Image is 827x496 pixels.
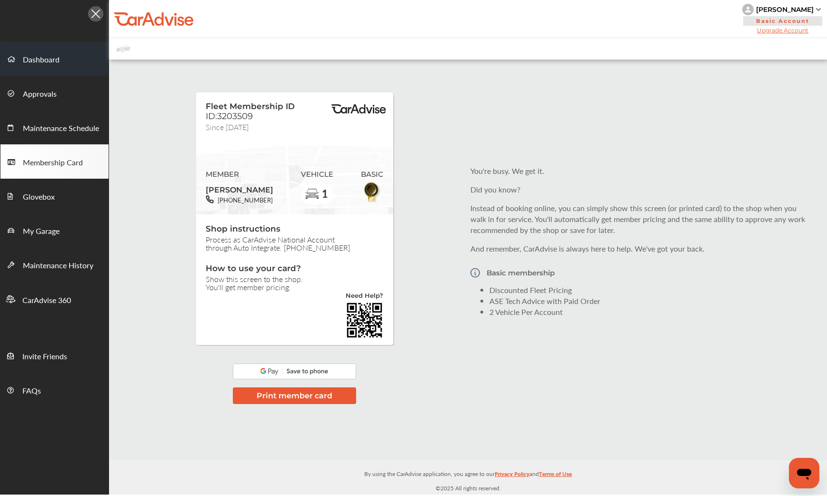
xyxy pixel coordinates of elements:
[206,275,383,283] span: Show this screen to the shop.
[88,6,103,21] img: Icon.5fd9dcc7.svg
[301,170,333,179] span: VEHICLE
[109,460,827,495] div: © 2025 All rights reserved.
[346,293,383,302] a: Need Help?
[756,5,814,14] div: [PERSON_NAME]
[495,468,529,483] a: Privacy Policy
[489,295,813,306] li: ASE Tech Advice with Paid Order
[487,269,555,277] p: Basic membership
[206,101,295,111] span: Fleet Membership ID
[206,235,383,252] span: Process as CarAdvise National Account through Auto Integrate. [PHONE_NUMBER]
[233,364,356,379] img: googlePay.a08318fe.svg
[206,111,253,121] span: ID:3203509
[0,41,109,76] a: Dashboard
[23,54,60,66] span: Dashboard
[743,16,822,26] span: Basic Account
[206,263,383,275] span: How to use your card?
[214,195,273,204] span: [PHONE_NUMBER]
[22,385,41,397] span: FAQs
[489,284,813,295] li: Discounted Fleet Pricing
[0,247,109,282] a: Maintenance History
[346,302,383,339] img: validBarcode.04db607d403785ac2641.png
[0,110,109,144] a: Maintenance Schedule
[109,468,827,478] p: By using the CarAdvise application, you agree to our and
[742,4,754,15] img: knH8PDtVvWoAbQRylUukY18CTiRevjo20fAtgn5MLBQj4uumYvk2MzTtcAIzfGAtb1XOLVMAvhLuqoNAbL4reqehy0jehNKdM...
[742,27,823,34] span: Upgrade Account
[321,188,328,200] span: 1
[206,182,273,195] span: [PERSON_NAME]
[539,468,572,483] a: Terms of Use
[470,165,813,176] p: You're busy. We get it.
[23,157,83,169] span: Membership Card
[23,88,57,101] span: Approvals
[23,260,93,272] span: Maintenance History
[489,306,813,317] li: 2 Vehicle Per Account
[22,351,67,363] span: Invite Friends
[233,387,356,404] button: Print member card
[23,122,99,135] span: Maintenance Schedule
[206,195,214,203] img: phone-black.37208b07.svg
[116,43,130,55] img: placeholder_car.fcab19be.svg
[22,294,71,307] span: CarAdvise 360
[361,181,383,203] img: BasicBadge.31956f0b.svg
[0,76,109,110] a: Approvals
[305,187,320,202] img: car-basic.192fe7b4.svg
[0,179,109,213] a: Glovebox
[206,224,383,235] span: Shop instructions
[470,262,480,284] img: Vector.a173687b.svg
[0,213,109,247] a: My Garage
[361,170,383,179] span: BASIC
[789,458,819,488] iframe: Button to launch messaging window
[330,104,387,114] img: BasicPremiumLogo.8d547ee0.svg
[23,225,60,238] span: My Garage
[206,170,273,179] span: MEMBER
[233,390,356,401] a: Print member card
[0,144,109,179] a: Membership Card
[470,184,813,195] p: Did you know?
[23,191,55,203] span: Glovebox
[470,243,813,254] p: And remember, CarAdvise is always here to help. We've got your back.
[816,8,821,11] img: sCxJUJ+qAmfqhQGDUl18vwLg4ZYJ6CxN7XmbOMBAAAAAElFTkSuQmCC
[470,202,813,235] p: Instead of booking online, you can simply show this screen (or printed card) to the shop when you...
[206,121,249,130] span: Since [DATE]
[206,283,383,291] span: You'll get member pricing.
